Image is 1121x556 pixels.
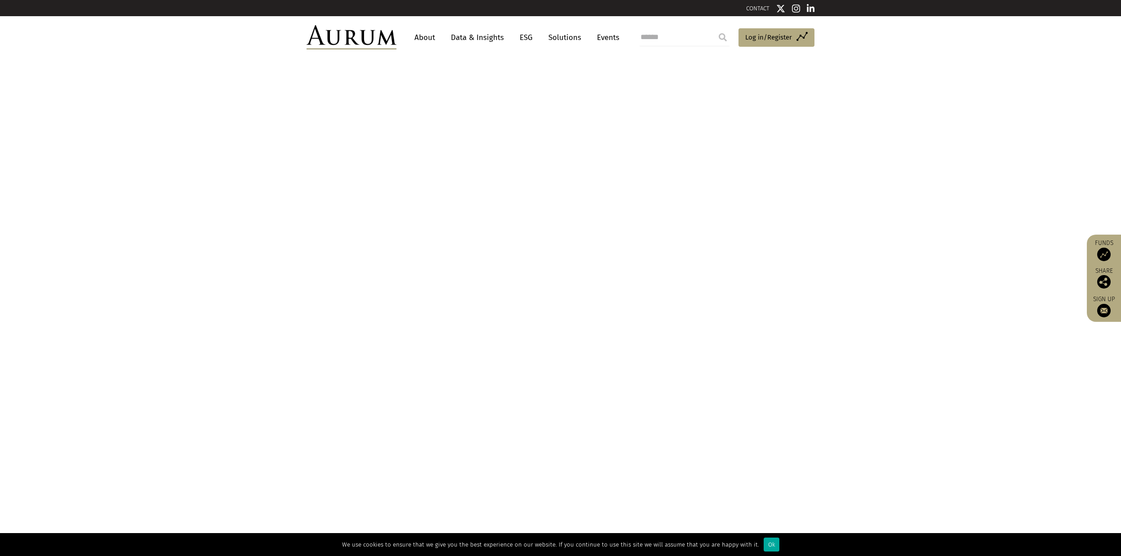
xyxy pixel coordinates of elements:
[1091,268,1117,289] div: Share
[1091,239,1117,261] a: Funds
[515,29,537,46] a: ESG
[410,29,440,46] a: About
[776,4,785,13] img: Twitter icon
[807,4,815,13] img: Linkedin icon
[1097,248,1111,261] img: Access Funds
[792,4,800,13] img: Instagram icon
[738,28,814,47] a: Log in/Register
[544,29,586,46] a: Solutions
[714,28,732,46] input: Submit
[307,25,396,49] img: Aurum
[592,29,619,46] a: Events
[446,29,508,46] a: Data & Insights
[745,32,792,43] span: Log in/Register
[1097,304,1111,317] img: Sign up to our newsletter
[1097,275,1111,289] img: Share this post
[764,538,779,552] div: Ok
[746,5,770,12] a: CONTACT
[1091,295,1117,317] a: Sign up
